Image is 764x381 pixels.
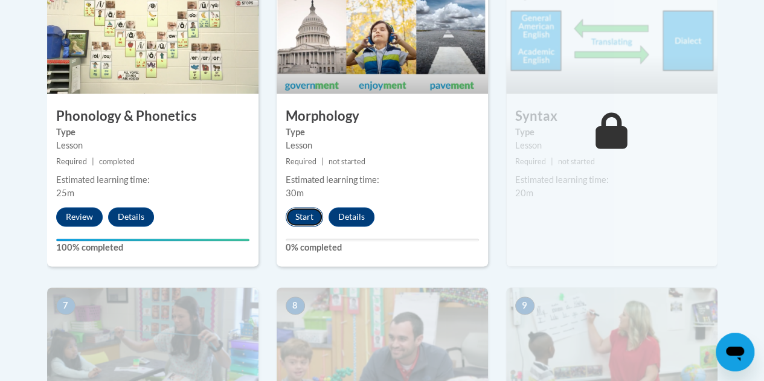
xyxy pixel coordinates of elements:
[56,296,75,315] span: 7
[19,43,201,91] h1: Oral Language is the Foundation for Literacy
[56,241,249,254] label: 100% completed
[716,333,754,371] iframe: Button to launch messaging window
[329,207,374,226] button: Details
[99,157,135,166] span: completed
[286,241,479,254] label: 0% completed
[56,207,103,226] button: Review
[286,207,323,226] button: Start
[286,157,316,166] span: Required
[515,173,708,187] div: Estimated learning time:
[56,126,249,139] label: Type
[558,157,595,166] span: not started
[506,107,717,126] h3: Syntax
[286,139,479,152] div: Lesson
[515,296,534,315] span: 9
[329,157,365,166] span: not started
[277,107,488,126] h3: Morphology
[515,157,546,166] span: Required
[286,173,479,187] div: Estimated learning time:
[56,139,249,152] div: Lesson
[56,157,87,166] span: Required
[56,239,249,241] div: Your progress
[515,126,708,139] label: Type
[108,207,154,226] button: Details
[56,188,74,198] span: 25m
[286,126,479,139] label: Type
[92,157,94,166] span: |
[515,188,533,198] span: 20m
[551,157,553,166] span: |
[515,139,708,152] div: Lesson
[47,107,258,126] h3: Phonology & Phonetics
[321,157,324,166] span: |
[286,296,305,315] span: 8
[286,188,304,198] span: 30m
[56,173,249,187] div: Estimated learning time:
